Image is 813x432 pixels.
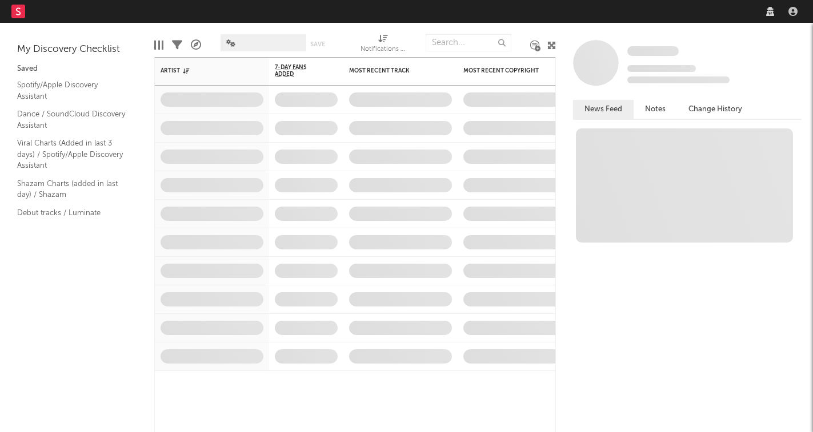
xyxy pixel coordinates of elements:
[17,108,126,131] a: Dance / SoundCloud Discovery Assistant
[17,62,137,76] div: Saved
[627,65,696,72] span: Tracking Since: [DATE]
[634,100,677,119] button: Notes
[627,46,679,57] a: Some Artist
[361,43,406,56] div: Notifications (Artist)
[310,41,325,47] button: Save
[349,67,435,74] div: Most Recent Track
[426,34,511,51] input: Search...
[463,67,549,74] div: Most Recent Copyright
[361,29,406,62] div: Notifications (Artist)
[573,100,634,119] button: News Feed
[154,29,163,62] div: Edit Columns
[275,64,321,78] span: 7-Day Fans Added
[677,100,754,119] button: Change History
[17,137,126,172] a: Viral Charts (Added in last 3 days) / Spotify/Apple Discovery Assistant
[17,43,137,56] div: My Discovery Checklist
[191,29,201,62] div: A&R Pipeline
[161,67,246,74] div: Artist
[627,46,679,56] span: Some Artist
[17,79,126,102] a: Spotify/Apple Discovery Assistant
[627,76,730,83] span: 0 fans last week
[17,207,126,219] a: Debut tracks / Luminate
[172,29,182,62] div: Filters
[17,177,126,201] a: Shazam Charts (added in last day) / Shazam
